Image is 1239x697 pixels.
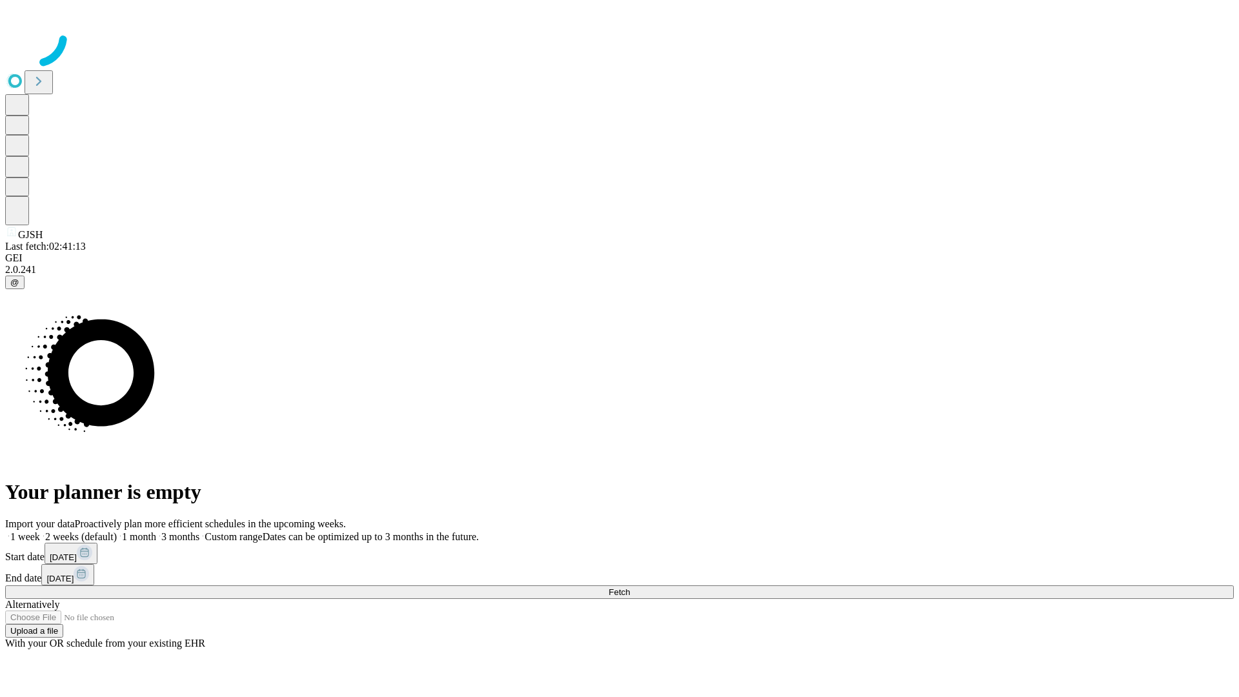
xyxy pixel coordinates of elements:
[46,574,74,583] span: [DATE]
[122,531,156,542] span: 1 month
[5,480,1234,504] h1: Your planner is empty
[18,229,43,240] span: GJSH
[5,276,25,289] button: @
[10,278,19,287] span: @
[5,518,75,529] span: Import your data
[161,531,199,542] span: 3 months
[41,564,94,585] button: [DATE]
[5,252,1234,264] div: GEI
[5,264,1234,276] div: 2.0.241
[50,552,77,562] span: [DATE]
[45,543,97,564] button: [DATE]
[5,599,59,610] span: Alternatively
[5,624,63,638] button: Upload a file
[205,531,262,542] span: Custom range
[5,543,1234,564] div: Start date
[5,638,205,649] span: With your OR schedule from your existing EHR
[45,531,117,542] span: 2 weeks (default)
[5,241,86,252] span: Last fetch: 02:41:13
[5,564,1234,585] div: End date
[609,587,630,597] span: Fetch
[5,585,1234,599] button: Fetch
[75,518,346,529] span: Proactively plan more efficient schedules in the upcoming weeks.
[263,531,479,542] span: Dates can be optimized up to 3 months in the future.
[10,531,40,542] span: 1 week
